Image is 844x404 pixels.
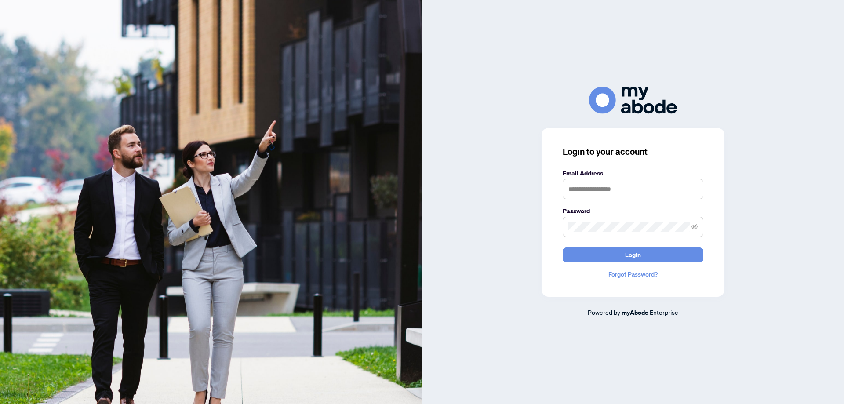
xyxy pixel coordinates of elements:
[588,308,620,316] span: Powered by
[622,308,648,317] a: myAbode
[563,269,703,279] a: Forgot Password?
[691,224,698,230] span: eye-invisible
[563,206,703,216] label: Password
[563,247,703,262] button: Login
[625,248,641,262] span: Login
[589,87,677,113] img: ma-logo
[650,308,678,316] span: Enterprise
[563,146,703,158] h3: Login to your account
[563,168,703,178] label: Email Address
